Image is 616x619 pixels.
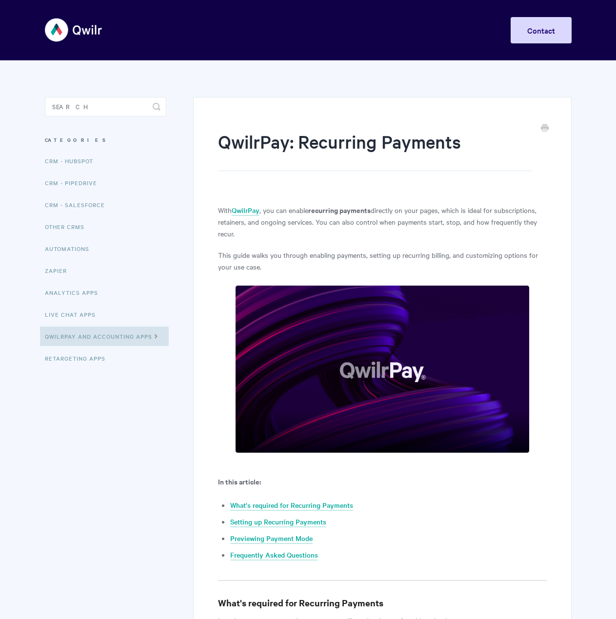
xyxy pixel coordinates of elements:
a: Retargeting Apps [45,348,113,368]
strong: recurring payments [308,205,371,215]
a: Other CRMs [45,217,92,236]
h3: What's required for Recurring Payments [218,596,546,610]
p: With , you can enable directly on your pages, which is ideal for subscriptions, retainers, and on... [218,204,546,239]
a: QwilrPay and Accounting Apps [40,327,169,346]
p: This guide walks you through enabling payments, setting up recurring billing, and customizing opt... [218,249,546,272]
a: Setting up Recurring Payments [230,517,326,527]
a: Live Chat Apps [45,305,103,324]
a: Previewing Payment Mode [230,533,313,544]
a: QwilrPay [232,205,259,216]
img: Qwilr Help Center [45,12,103,48]
a: CRM - Pipedrive [45,173,104,193]
a: CRM - Salesforce [45,195,112,214]
input: Search [45,97,166,116]
a: Zapier [45,261,74,280]
a: Automations [45,239,97,258]
a: Print this Article [541,123,549,134]
h3: Categories [45,131,166,149]
a: What's required for Recurring Payments [230,500,353,511]
a: CRM - HubSpot [45,151,100,171]
h1: QwilrPay: Recurring Payments [218,129,532,171]
a: Contact [511,17,572,43]
b: In this article: [218,476,261,486]
a: Analytics Apps [45,283,105,302]
a: Frequently Asked Questions [230,550,318,561]
img: file-hBILISBX3B.png [235,285,530,453]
